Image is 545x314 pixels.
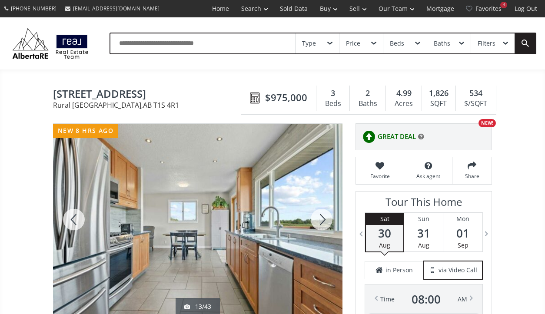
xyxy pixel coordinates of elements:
[360,128,378,145] img: rating icon
[321,97,345,110] div: Beds
[184,302,211,311] div: 13/43
[9,26,92,61] img: Logo
[457,172,487,180] span: Share
[460,88,492,99] div: 534
[434,40,450,46] div: Baths
[426,97,451,110] div: SQFT
[378,132,416,141] span: GREAT DEAL
[390,40,404,46] div: Beds
[443,227,482,239] span: 01
[439,266,477,274] span: via Video Call
[321,88,345,99] div: 3
[390,88,417,99] div: 4.99
[385,266,413,274] span: in Person
[478,40,495,46] div: Filters
[409,172,448,180] span: Ask agent
[412,293,441,305] span: 08 : 00
[404,227,443,239] span: 31
[302,40,316,46] div: Type
[460,97,492,110] div: $/SQFT
[379,241,390,249] span: Aug
[61,0,164,17] a: [EMAIL_ADDRESS][DOMAIN_NAME]
[360,172,399,180] span: Favorite
[479,119,496,127] div: NEW!
[365,196,483,212] h3: Tour This Home
[11,5,56,12] span: [PHONE_NUMBER]
[346,40,360,46] div: Price
[390,97,417,110] div: Acres
[429,88,449,99] span: 1,826
[354,88,381,99] div: 2
[443,213,482,225] div: Mon
[354,97,381,110] div: Baths
[404,213,443,225] div: Sun
[366,227,403,239] span: 30
[53,102,246,109] span: Rural [GEOGRAPHIC_DATA] , AB T1S 4R1
[366,213,403,225] div: Sat
[458,241,469,249] span: Sep
[380,293,467,305] div: Time AM
[73,5,160,12] span: [EMAIL_ADDRESS][DOMAIN_NAME]
[500,2,507,8] div: 4
[53,124,118,138] div: new 8 hrs ago
[418,241,429,249] span: Aug
[53,88,246,102] span: 354134 80 Street East
[265,91,307,104] span: $975,000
